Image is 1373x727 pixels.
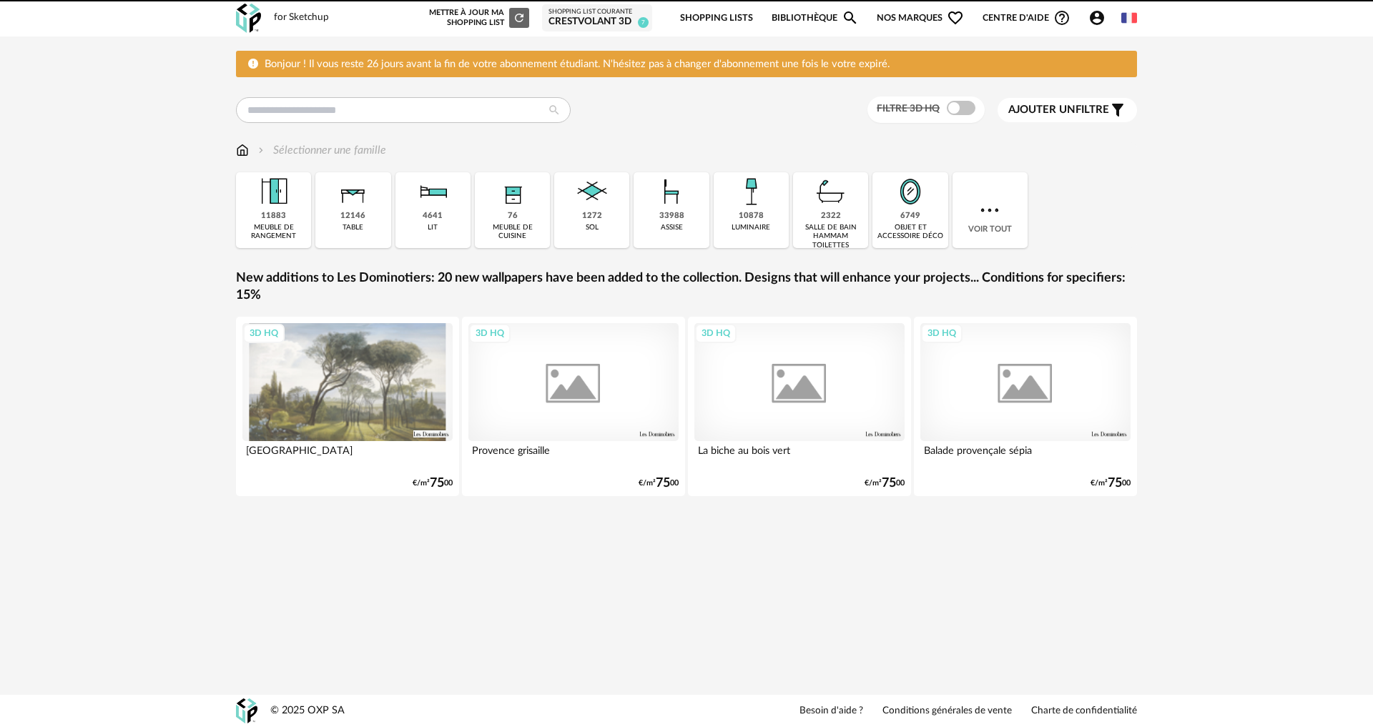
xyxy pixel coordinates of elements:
[977,197,1003,223] img: more.7b13dc1.svg
[243,324,285,342] div: 3D HQ
[882,478,896,488] span: 75
[1008,104,1076,115] span: Ajouter un
[236,317,459,496] a: 3D HQ [GEOGRAPHIC_DATA] €/m²7500
[1031,705,1137,718] a: Charte de confidentialité
[340,211,365,222] div: 12146
[1008,103,1109,117] span: filtre
[921,324,963,342] div: 3D HQ
[877,223,943,242] div: objet et accessoire déco
[680,1,753,35] a: Shopping Lists
[877,104,940,114] span: Filtre 3D HQ
[947,9,964,26] span: Heart Outline icon
[882,705,1012,718] a: Conditions générales de vente
[639,478,679,488] div: €/m² 00
[694,441,905,470] div: La biche au bois vert
[1053,9,1071,26] span: Help Circle Outline icon
[652,172,691,211] img: Assise.png
[877,1,964,35] span: Nos marques
[1091,478,1131,488] div: €/m² 00
[236,142,249,159] img: svg+xml;base64,PHN2ZyB3aWR0aD0iMTYiIGhlaWdodD0iMTciIHZpZXdCb3g9IjAgMCAxNiAxNyIgZmlsbD0ibm9uZSIgeG...
[656,478,670,488] span: 75
[582,211,602,222] div: 1272
[493,172,532,211] img: Rangement.png
[261,211,286,222] div: 11883
[1121,10,1137,26] img: fr
[821,211,841,222] div: 2322
[797,223,864,251] div: salle de bain hammam toilettes
[508,211,518,222] div: 76
[426,8,529,28] div: Mettre à jour ma Shopping List
[688,317,911,496] a: 3D HQ La biche au bois vert €/m²7500
[255,172,293,211] img: Meuble%20de%20rangement.png
[1088,9,1106,26] span: Account Circle icon
[423,211,443,222] div: 4641
[413,172,452,211] img: Literie.png
[799,705,863,718] a: Besoin d'aide ?
[469,324,511,342] div: 3D HQ
[236,270,1137,304] a: New additions to Les Dominotiers: 20 new wallpapers have been added to the collection. Designs th...
[236,698,257,723] img: OXP
[920,441,1131,470] div: Balade provençale sépia
[659,211,684,222] div: 33988
[661,223,683,232] div: assise
[265,59,890,69] span: Bonjour ! Il vous reste 26 jours avant la fin de votre abonnement étudiant. N'hésitez pas à chang...
[236,4,261,33] img: OXP
[242,441,453,470] div: [GEOGRAPHIC_DATA]
[548,8,646,16] div: Shopping List courante
[430,478,444,488] span: 75
[1088,9,1112,26] span: Account Circle icon
[998,98,1137,122] button: Ajouter unfiltre Filter icon
[739,211,764,222] div: 10878
[413,478,453,488] div: €/m² 00
[462,317,685,496] a: 3D HQ Provence grisaille €/m²7500
[812,172,850,211] img: Salle%20de%20bain.png
[914,317,1137,496] a: 3D HQ Balade provençale sépia €/m²7500
[428,223,438,232] div: lit
[953,172,1028,248] div: Voir tout
[638,17,649,28] span: 7
[255,142,267,159] img: svg+xml;base64,PHN2ZyB3aWR0aD0iMTYiIGhlaWdodD0iMTYiIHZpZXdCb3g9IjAgMCAxNiAxNiIgZmlsbD0ibm9uZSIgeG...
[548,8,646,29] a: Shopping List courante CRESTVOLANT 3D 7
[1109,102,1126,119] span: Filter icon
[240,223,307,242] div: meuble de rangement
[586,223,599,232] div: sol
[255,142,386,159] div: Sélectionner une famille
[842,9,859,26] span: Magnify icon
[573,172,611,211] img: Sol.png
[479,223,546,242] div: meuble de cuisine
[695,324,737,342] div: 3D HQ
[865,478,905,488] div: €/m² 00
[983,9,1071,26] span: Centre d'aideHelp Circle Outline icon
[732,172,770,211] img: Luminaire.png
[772,1,859,35] a: BibliothèqueMagnify icon
[513,14,526,21] span: Refresh icon
[270,704,345,718] div: © 2025 OXP SA
[900,211,920,222] div: 6749
[334,172,373,211] img: Table.png
[274,11,329,24] div: for Sketchup
[343,223,363,232] div: table
[732,223,770,232] div: luminaire
[548,16,646,29] div: CRESTVOLANT 3D
[891,172,930,211] img: Miroir.png
[468,441,679,470] div: Provence grisaille
[1108,478,1122,488] span: 75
